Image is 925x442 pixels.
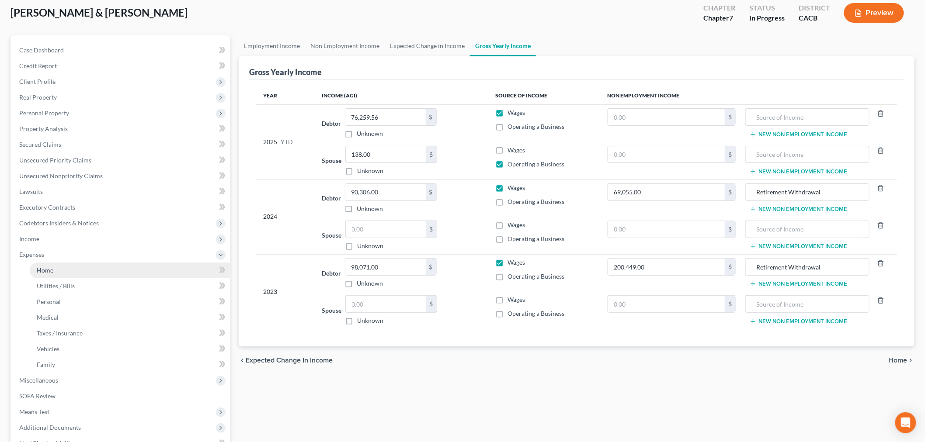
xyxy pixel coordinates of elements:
span: Operating a Business [508,160,565,168]
input: 0.00 [608,146,725,163]
a: Utilities / Bills [30,278,230,294]
div: $ [426,296,437,312]
input: Source of Income [750,109,865,125]
span: Operating a Business [508,123,565,130]
div: $ [426,221,437,238]
span: Codebtors Insiders & Notices [19,219,99,227]
label: Debtor [322,269,341,278]
i: chevron_left [239,357,246,364]
span: Home [889,357,908,364]
button: Home chevron_right [889,357,915,364]
label: Unknown [358,316,384,325]
a: Secured Claims [12,137,230,152]
a: Gross Yearly Income [470,35,536,56]
button: chevron_left Expected Change in Income [239,357,333,364]
span: Expenses [19,251,44,258]
input: Source of Income [750,259,865,275]
input: 0.00 [346,146,426,163]
label: Unknown [358,166,384,175]
span: Operating a Business [508,310,565,317]
div: $ [426,109,436,125]
a: Family [30,357,230,373]
span: Wages [508,109,525,116]
span: Credit Report [19,62,57,69]
div: $ [725,296,735,312]
th: Income (AGI) [315,87,489,104]
th: Source of Income [489,87,601,104]
span: Means Test [19,408,49,415]
th: Year [256,87,315,104]
label: Debtor [322,193,341,203]
a: Property Analysis [12,121,230,137]
a: Credit Report [12,58,230,74]
input: 0.00 [345,259,426,275]
div: 2024 [263,183,308,250]
input: 0.00 [608,259,725,275]
span: Property Analysis [19,125,68,132]
span: Utilities / Bills [37,282,75,290]
button: New Non Employment Income [750,168,847,175]
a: Expected Change in Income [385,35,470,56]
div: 2023 [263,258,308,325]
div: Status [749,3,785,13]
div: District [799,3,830,13]
button: New Non Employment Income [750,206,847,213]
span: Personal Property [19,109,69,117]
input: 0.00 [346,296,426,312]
label: Unknown [357,279,383,288]
span: Unsecured Nonpriority Claims [19,172,103,180]
a: SOFA Review [12,388,230,404]
span: Home [37,266,53,274]
span: Expected Change in Income [246,357,333,364]
span: Miscellaneous [19,376,58,384]
span: Wages [508,296,525,303]
div: CACB [799,13,830,23]
input: 0.00 [608,221,725,238]
span: Real Property [19,93,57,101]
a: Employment Income [239,35,305,56]
span: YTD [281,138,293,146]
div: $ [426,184,436,200]
a: Taxes / Insurance [30,325,230,341]
label: Unknown [358,242,384,250]
input: 0.00 [346,221,426,238]
div: Open Intercom Messenger [895,412,916,433]
span: Medical [37,314,59,321]
button: New Non Employment Income [750,243,847,250]
span: Lawsuits [19,188,43,195]
button: New Non Employment Income [750,318,847,325]
span: Wages [508,184,525,191]
span: Executory Contracts [19,204,75,211]
input: Source of Income [750,146,865,163]
div: $ [725,259,735,275]
input: Source of Income [750,221,865,238]
a: Unsecured Nonpriority Claims [12,168,230,184]
span: Family [37,361,55,368]
label: Unknown [357,129,383,138]
span: 7 [729,14,733,22]
input: 0.00 [345,184,426,200]
input: 0.00 [345,109,426,125]
label: Spouse [322,306,342,315]
button: New Non Employment Income [750,280,847,287]
div: Chapter [703,13,735,23]
div: 2025 [263,108,308,175]
span: Unsecured Priority Claims [19,156,91,164]
span: Operating a Business [508,198,565,205]
span: Operating a Business [508,273,565,280]
span: Wages [508,221,525,228]
a: Medical [30,310,230,325]
div: In Progress [749,13,785,23]
span: Operating a Business [508,235,565,242]
a: Vehicles [30,341,230,357]
span: Wages [508,259,525,266]
span: Case Dashboard [19,46,64,54]
a: Unsecured Priority Claims [12,152,230,168]
span: Income [19,235,39,242]
label: Spouse [322,231,342,240]
div: Gross Yearly Income [249,67,322,77]
a: Home [30,262,230,278]
a: Case Dashboard [12,42,230,58]
a: Executory Contracts [12,200,230,215]
input: Source of Income [750,296,865,312]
